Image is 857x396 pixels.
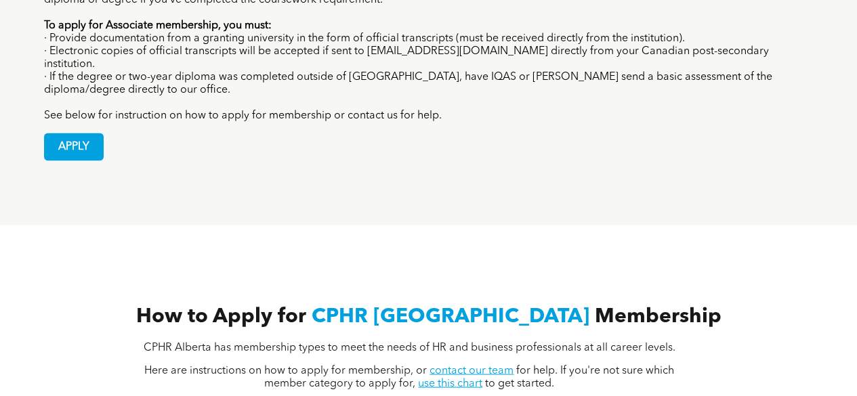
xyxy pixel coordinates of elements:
span: Here are instructions on how to apply for membership, or [144,365,427,376]
p: · Electronic copies of official transcripts will be accepted if sent to [EMAIL_ADDRESS][DOMAIN_NA... [44,45,813,71]
strong: To apply for Associate membership, you must: [44,20,272,31]
a: use this chart [418,378,482,389]
span: How to Apply for [136,306,306,326]
span: APPLY [45,133,103,160]
span: Membership [595,306,722,326]
span: CPHR [GEOGRAPHIC_DATA] [312,306,589,326]
span: to get started. [485,378,554,389]
p: See below for instruction on how to apply for membership or contact us for help. [44,110,813,123]
span: CPHR Alberta has membership types to meet the needs of HR and business professionals at all caree... [144,342,675,353]
a: contact our team [430,365,514,376]
a: APPLY [44,133,104,160]
p: · If the degree or two-year diploma was completed outside of [GEOGRAPHIC_DATA], have IQAS or [PER... [44,71,813,97]
p: · Provide documentation from a granting university in the form of official transcripts (must be r... [44,32,813,45]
